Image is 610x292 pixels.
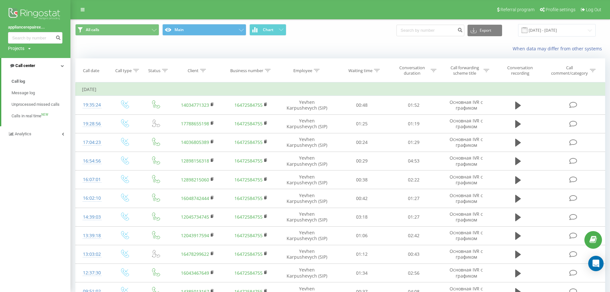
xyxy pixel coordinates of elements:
td: 02:42 [388,226,439,245]
div: 16:54:56 [82,155,102,167]
a: 12043917594 [181,232,209,238]
a: 16472584755 [234,232,263,238]
td: 04:53 [388,152,439,170]
a: 16478299622 [181,251,209,257]
input: Search by number [396,25,464,36]
td: 01:27 [388,189,439,208]
a: Unprocessed missed calls [12,99,70,110]
button: Chart [249,24,286,36]
a: 16043467649 [181,270,209,276]
td: 01:52 [388,96,439,114]
a: Calls in real timeNEW [12,110,70,122]
span: All calls [86,27,99,32]
div: Conversation duration [395,65,429,76]
div: Employee [293,68,312,73]
span: Call log [12,78,25,85]
button: Export [468,25,502,36]
button: Main [162,24,246,36]
a: 14036805389 [181,139,209,145]
div: Call date [83,68,99,73]
span: Unprocessed missed calls [12,101,60,108]
td: Основная IVR с графиком [439,245,493,263]
td: Yevhen Karpushevych (SIP) [278,208,336,226]
td: Основная IVR с графиком [439,264,493,282]
td: 01:27 [388,208,439,226]
td: Yevhen Karpushevych (SIP) [278,171,336,189]
td: Основная IVR с графиком [439,152,493,170]
div: Open Intercom Messenger [588,256,604,271]
a: 16472584755 [234,121,263,127]
div: 16:07:01 [82,173,102,186]
span: Call center [15,63,35,68]
span: Analytics [15,131,31,136]
img: Ringostat logo [8,6,62,22]
div: 17:04:23 [82,136,102,149]
td: Yevhen Karpushevych (SIP) [278,189,336,208]
td: 00:29 [336,152,387,170]
a: 12898156318 [181,158,209,164]
div: Status [148,68,160,73]
a: 16472584755 [234,251,263,257]
td: Основная IVR с графиком [439,189,493,208]
div: Call type [115,68,132,73]
td: 01:19 [388,114,439,133]
td: Yevhen Karpushevych (SIP) [278,96,336,114]
a: 17788655198 [181,121,209,127]
td: 00:24 [336,133,387,152]
a: 16472584755 [234,139,263,145]
a: 12898215060 [181,177,209,183]
td: Yevhen Karpushevych (SIP) [278,245,336,263]
a: 14034771323 [181,102,209,108]
a: 16472584755 [234,102,263,108]
div: Business number [230,68,263,73]
td: Основная IVR с графиком [439,208,493,226]
td: Основная IVR с графиком [439,226,493,245]
td: [DATE] [76,83,605,96]
a: appliancerepairex... [8,24,62,30]
td: 03:18 [336,208,387,226]
a: Message log [12,87,70,99]
div: Conversation recording [499,65,541,76]
a: Call log [12,76,70,87]
div: 13:39:18 [82,229,102,242]
div: 16:02:10 [82,192,102,204]
td: 02:56 [388,264,439,282]
td: 01:34 [336,264,387,282]
td: 01:12 [336,245,387,263]
a: 16472584755 [234,214,263,220]
td: Yevhen Karpushevych (SIP) [278,114,336,133]
a: 16472584755 [234,270,263,276]
a: 16472584755 [234,195,263,201]
td: Основная IVR с графиком [439,114,493,133]
span: Log Out [586,7,601,12]
span: Profile settings [546,7,575,12]
a: 16048742444 [181,195,209,201]
div: 19:35:24 [82,99,102,111]
td: Основная IVR с графиком [439,171,493,189]
a: 16472584755 [234,158,263,164]
td: 00:48 [336,96,387,114]
span: Chart [263,28,273,32]
button: All calls [75,24,159,36]
td: Основная IVR с графиком [439,96,493,114]
td: 02:22 [388,171,439,189]
td: Основная IVR с графиком [439,133,493,152]
input: Search by number [8,32,62,44]
td: 00:42 [336,189,387,208]
div: Call forwarding scheme title [448,65,482,76]
a: When data may differ from other systems [513,46,605,52]
td: Yevhen Karpushevych (SIP) [278,152,336,170]
a: Call center [1,58,70,73]
div: 19:28:56 [82,118,102,130]
span: Message log [12,90,35,96]
td: 01:06 [336,226,387,245]
span: Calls in real time [12,113,41,119]
td: 01:29 [388,133,439,152]
td: 00:38 [336,171,387,189]
div: Call comment/category [551,65,588,76]
td: 00:43 [388,245,439,263]
td: Yevhen Karpushevych (SIP) [278,226,336,245]
td: 01:25 [336,114,387,133]
div: Projects [8,45,24,52]
div: Waiting time [348,68,372,73]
